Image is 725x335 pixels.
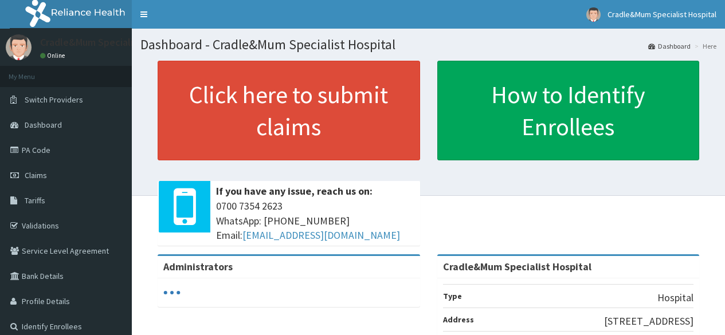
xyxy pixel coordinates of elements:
[6,34,32,60] img: User Image
[216,199,414,243] span: 0700 7354 2623 WhatsApp: [PHONE_NUMBER] Email:
[163,260,233,273] b: Administrators
[140,37,716,52] h1: Dashboard - Cradle&Mum Specialist Hospital
[657,290,693,305] p: Hospital
[586,7,601,22] img: User Image
[242,228,400,242] a: [EMAIL_ADDRESS][DOMAIN_NAME]
[25,94,83,105] span: Switch Providers
[604,314,693,329] p: [STREET_ADDRESS]
[608,9,716,19] span: Cradle&Mum Specialist Hospital
[25,170,47,180] span: Claims
[692,41,716,51] li: Here
[443,260,591,273] strong: Cradle&Mum Specialist Hospital
[25,195,45,206] span: Tariffs
[163,284,181,301] svg: audio-loading
[25,120,62,130] span: Dashboard
[437,61,700,160] a: How to Identify Enrollees
[158,61,420,160] a: Click here to submit claims
[648,41,691,51] a: Dashboard
[443,314,474,325] b: Address
[40,37,182,48] p: Cradle&Mum Specialist Hospital
[40,52,68,60] a: Online
[443,291,462,301] b: Type
[216,184,373,198] b: If you have any issue, reach us on:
